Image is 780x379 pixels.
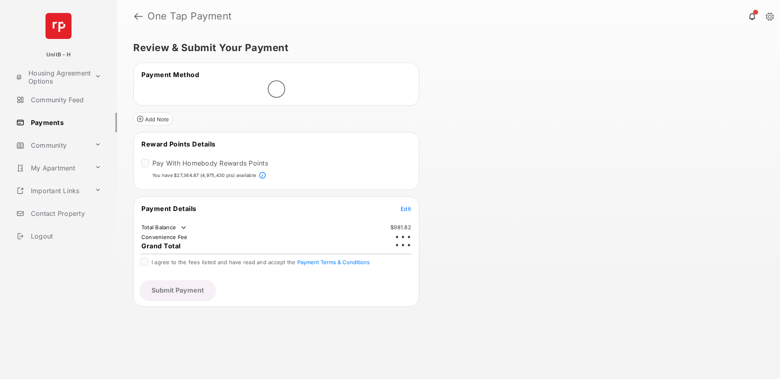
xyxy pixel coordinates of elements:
span: Payment Details [141,205,197,213]
td: Total Balance [141,224,188,232]
a: Contact Property [13,204,117,223]
button: I agree to the fees listed and have read and accept the [297,259,370,265]
span: Grand Total [141,242,181,250]
span: Reward Points Details [141,140,216,148]
img: svg+xml;base64,PHN2ZyB4bWxucz0iaHR0cDovL3d3dy53My5vcmcvMjAwMC9zdmciIHdpZHRoPSI2NCIgaGVpZ2h0PSI2NC... [45,13,71,39]
p: You have $27,364.87 (4,975,430 pts) available [152,172,256,179]
button: Add Note [133,112,173,125]
h5: Review & Submit Your Payment [133,43,757,53]
a: Logout [13,226,117,246]
a: Community Feed [13,90,117,110]
label: Pay With Homebody Rewards Points [152,159,268,167]
button: Edit [401,205,411,213]
p: UnitB - H [46,51,71,59]
td: Convenience Fee [141,233,188,241]
strong: One Tap Payment [147,11,232,21]
a: My Apartment [13,158,91,178]
span: Edit [401,205,411,212]
td: $981.82 [390,224,412,231]
button: Submit Payment [140,280,215,300]
span: I agree to the fees listed and have read and accept the [152,259,370,265]
a: Important Links [13,181,91,200]
span: Payment Method [141,71,199,79]
a: Housing Agreement Options [13,67,91,87]
a: Community [13,136,91,155]
a: Payments [13,113,117,132]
